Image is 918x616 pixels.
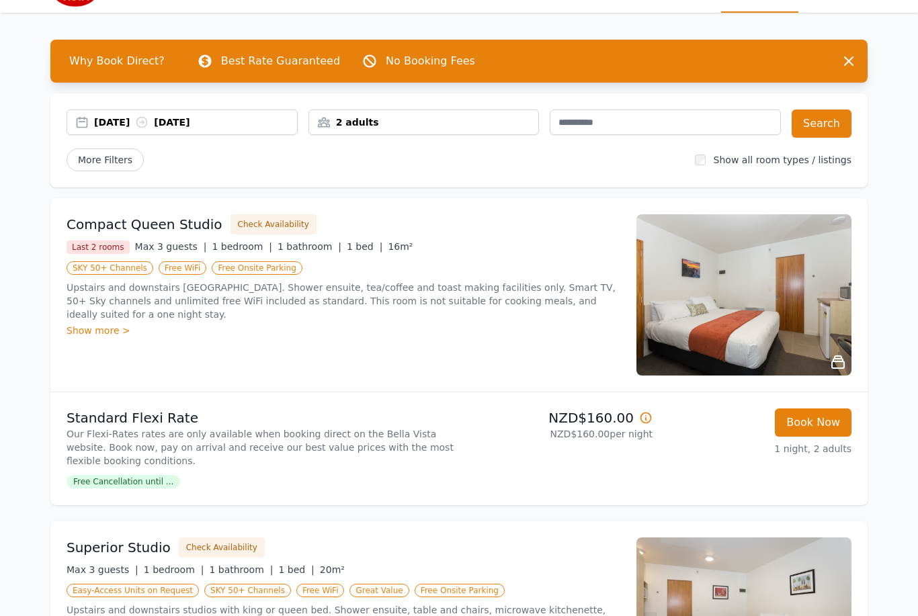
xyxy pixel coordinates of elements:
[209,564,273,575] span: 1 bathroom |
[386,53,475,69] p: No Booking Fees
[67,215,222,234] h3: Compact Queen Studio
[144,564,204,575] span: 1 bedroom |
[67,538,171,557] h3: Superior Studio
[179,537,265,558] button: Check Availability
[231,214,317,234] button: Check Availability
[464,427,653,441] p: NZD$160.00 per night
[347,241,382,252] span: 1 bed |
[792,109,851,138] button: Search
[135,241,207,252] span: Max 3 guests |
[464,408,653,427] p: NZD$160.00
[204,584,291,597] span: SKY 50+ Channels
[388,241,413,252] span: 16m²
[278,241,341,252] span: 1 bathroom |
[58,48,175,75] span: Why Book Direct?
[67,584,199,597] span: Easy-Access Units on Request
[212,261,302,275] span: Free Onsite Parking
[221,53,340,69] p: Best Rate Guaranteed
[67,148,144,171] span: More Filters
[278,564,314,575] span: 1 bed |
[94,116,297,129] div: [DATE] [DATE]
[67,281,620,321] p: Upstairs and downstairs [GEOGRAPHIC_DATA]. Shower ensuite, tea/coffee and toast making facilities...
[67,408,454,427] p: Standard Flexi Rate
[67,261,153,275] span: SKY 50+ Channels
[67,324,620,337] div: Show more >
[296,584,345,597] span: Free WiFi
[212,241,272,252] span: 1 bedroom |
[159,261,207,275] span: Free WiFi
[67,427,454,468] p: Our Flexi-Rates rates are only available when booking direct on the Bella Vista website. Book now...
[67,475,180,488] span: Free Cancellation until ...
[775,408,851,437] button: Book Now
[415,584,505,597] span: Free Onsite Parking
[309,116,539,129] div: 2 adults
[67,240,130,254] span: Last 2 rooms
[663,442,851,455] p: 1 night, 2 adults
[714,155,851,165] label: Show all room types / listings
[320,564,345,575] span: 20m²
[349,584,409,597] span: Great Value
[67,564,138,575] span: Max 3 guests |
